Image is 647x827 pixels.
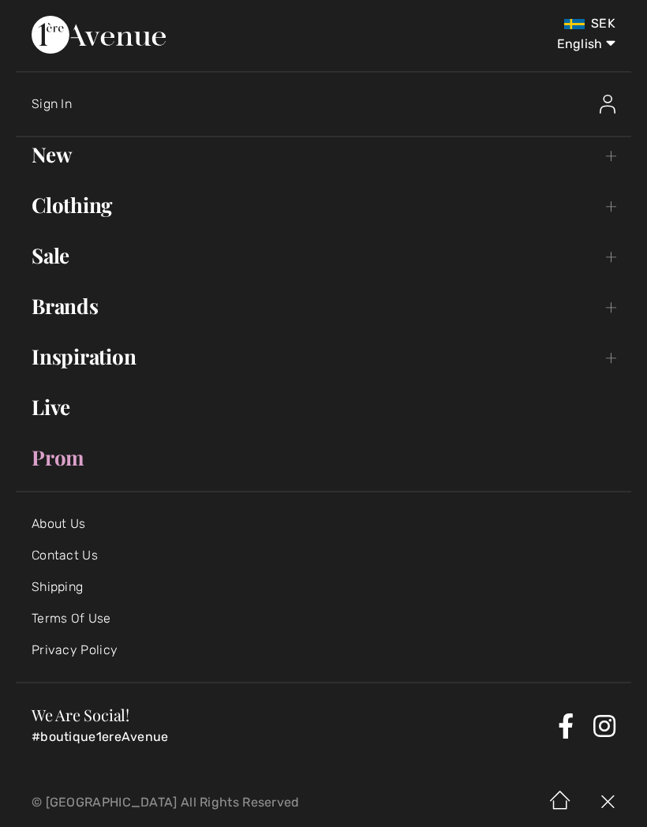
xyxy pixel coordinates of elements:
[16,339,631,374] a: Inspiration
[584,778,631,827] img: X
[32,579,83,594] a: Shipping
[16,137,631,172] a: New
[16,289,631,324] a: Brands
[32,797,381,808] p: © [GEOGRAPHIC_DATA] All Rights Reserved
[32,79,631,129] a: Sign InSign In
[32,642,118,657] a: Privacy Policy
[16,390,631,425] a: Live
[32,548,98,563] a: Contact Us
[32,16,166,54] img: 1ère Avenue
[558,713,574,739] a: Facebook
[537,778,584,827] img: Home
[32,96,72,111] span: Sign In
[32,707,552,723] h3: We Are Social!
[16,188,631,223] a: Clothing
[16,238,631,273] a: Sale
[593,713,615,739] a: Instagram
[32,516,85,531] a: About Us
[600,95,615,114] img: Sign In
[382,16,615,32] div: SEK
[32,729,552,745] p: #boutique1ereAvenue
[32,611,111,626] a: Terms Of Use
[16,440,631,475] a: Prom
